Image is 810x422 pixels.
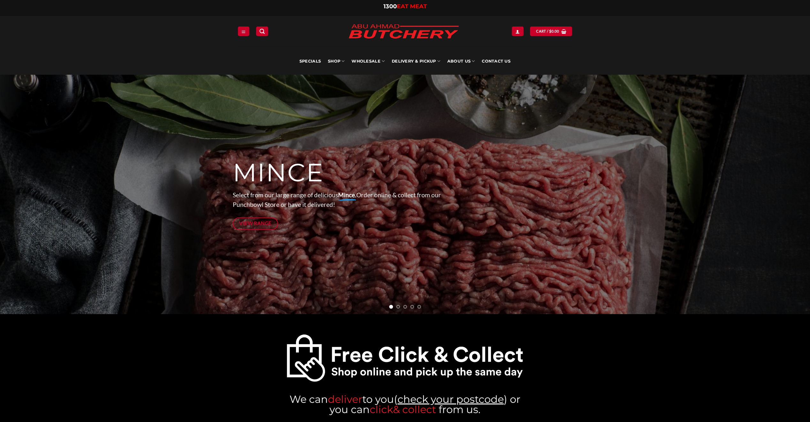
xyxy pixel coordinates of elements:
[256,26,268,36] a: Search
[286,334,524,383] img: Abu Ahmad Butchery Punchbowl
[393,403,426,416] a: & colle
[352,48,385,75] a: Wholesale
[389,305,393,309] li: Page dot 1
[549,29,559,33] bdi: 0.00
[397,393,504,405] a: check your postcode
[238,26,249,36] a: Menu
[447,48,475,75] a: About Us
[417,305,421,309] li: Page dot 5
[328,48,344,75] a: SHOP
[530,26,572,36] a: View cart
[286,394,524,415] h3: We can ( ) or you can from us.
[328,393,362,405] span: deliver
[343,20,464,44] img: Abu Ahmad Butchery
[239,219,272,227] span: View Range
[397,3,427,10] span: EAT MEAT
[396,305,400,309] li: Page dot 2
[286,334,524,383] a: Abu-Ahmad-Butchery-Sydney-Online-Halal-Butcher-click and collect your meat punchbowl
[426,403,436,416] a: ct
[370,403,393,416] a: click
[403,305,407,309] li: Page dot 3
[410,305,414,309] li: Page dot 4
[482,48,511,75] a: Contact Us
[233,191,441,208] span: Select from our large range of delicious Order online & collect from our Punchbowl Store or have ...
[299,48,321,75] a: Specials
[383,3,427,10] a: 1300EAT MEAT
[392,48,440,75] a: Delivery & Pickup
[383,3,397,10] span: 1300
[233,217,278,230] a: View Range
[549,28,551,34] span: $
[233,157,324,188] span: MINCE
[512,26,523,36] a: Login
[536,28,559,34] span: Cart /
[328,393,394,405] a: deliverto you
[338,191,356,199] strong: Mince.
